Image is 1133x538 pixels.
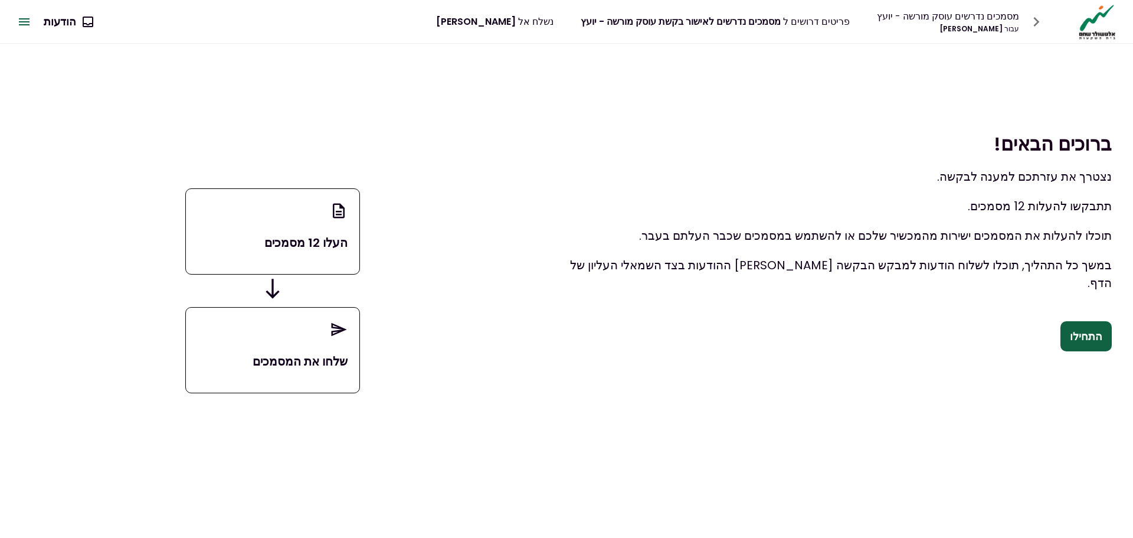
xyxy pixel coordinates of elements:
div: נשלח אל [436,14,554,29]
h1: ברוכים הבאים ! [566,132,1112,156]
img: Logo [1076,4,1119,40]
p: העלו 12 מסמכים [198,234,348,252]
p: במשך כל התהליך, תוכלו לשלוח הודעות למבקש הבקשה [PERSON_NAME] ההודעות בצד השמאלי העליון של הדף. [566,256,1112,292]
button: התחילו [1060,321,1112,352]
p: תתבקשו להעלות 12 מסמכים. [566,197,1112,215]
span: מסמכים נדרשים לאישור בקשת עוסק מורשה - יועץ [581,15,781,28]
span: עבור [1004,24,1019,34]
p: נצטרך את עזרתכם למענה לבקשה. [566,168,1112,185]
div: פריטים דרושים ל [581,14,850,29]
div: מסמכים נדרשים עוסק מורשה - יועץ [877,9,1019,24]
div: [PERSON_NAME] [877,24,1019,34]
p: שלחו את המסמכים [198,353,348,370]
p: תוכלו להעלות את המסמכים ישירות מהמכשיר שלכם או להשתמש במסמכים שכבר העלתם בעבר. [566,227,1112,244]
span: [PERSON_NAME] [436,15,516,28]
button: הודעות [34,6,102,37]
